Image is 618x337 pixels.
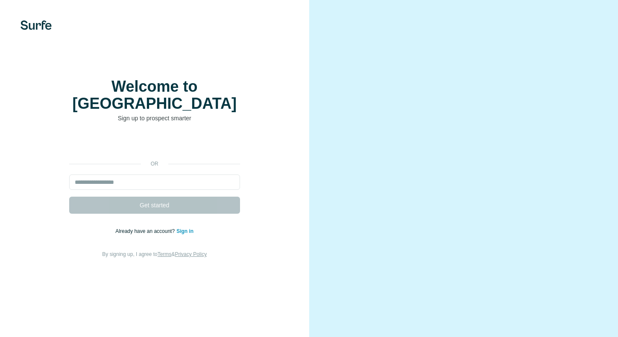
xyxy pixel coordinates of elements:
img: Surfe's logo [21,20,52,30]
span: By signing up, I agree to & [102,251,207,257]
a: Terms [158,251,172,257]
p: or [141,160,168,168]
iframe: Botón de Acceder con Google [65,135,244,154]
p: Sign up to prospect smarter [69,114,240,122]
h1: Welcome to [GEOGRAPHIC_DATA] [69,78,240,112]
a: Privacy Policy [175,251,207,257]
a: Sign in [176,228,193,234]
span: Already have an account? [115,228,176,234]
